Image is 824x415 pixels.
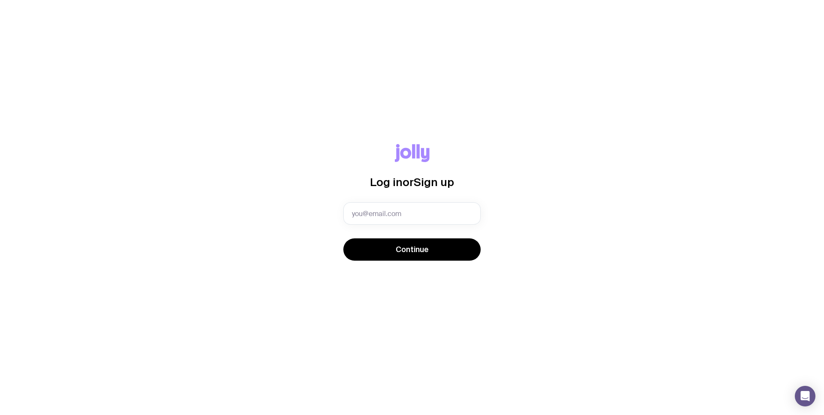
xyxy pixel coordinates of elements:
span: Sign up [414,176,454,188]
span: or [403,176,414,188]
span: Continue [396,244,429,255]
div: Open Intercom Messenger [795,386,815,406]
span: Log in [370,176,403,188]
input: you@email.com [343,202,481,225]
button: Continue [343,238,481,261]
